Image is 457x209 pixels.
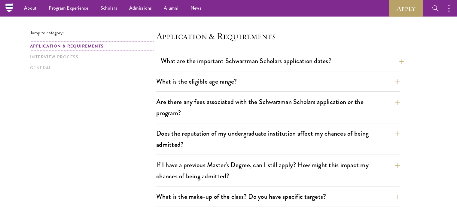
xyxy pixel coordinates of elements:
[156,158,400,183] button: If I have a previous Master's Degree, can I still apply? How might this impact my chances of bein...
[161,54,404,68] button: What are the important Schwarzman Scholars application dates?
[30,30,156,35] p: Jump to category:
[156,95,400,120] button: Are there any fees associated with the Schwarzman Scholars application or the program?
[156,190,400,203] button: What is the make-up of the class? Do you have specific targets?
[156,127,400,151] button: Does the reputation of my undergraduate institution affect my chances of being admitted?
[156,75,400,88] button: What is the eligible age range?
[30,65,153,71] a: General
[30,54,153,60] a: Interview Process
[30,43,153,49] a: Application & Requirements
[156,30,400,42] h4: Application & Requirements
